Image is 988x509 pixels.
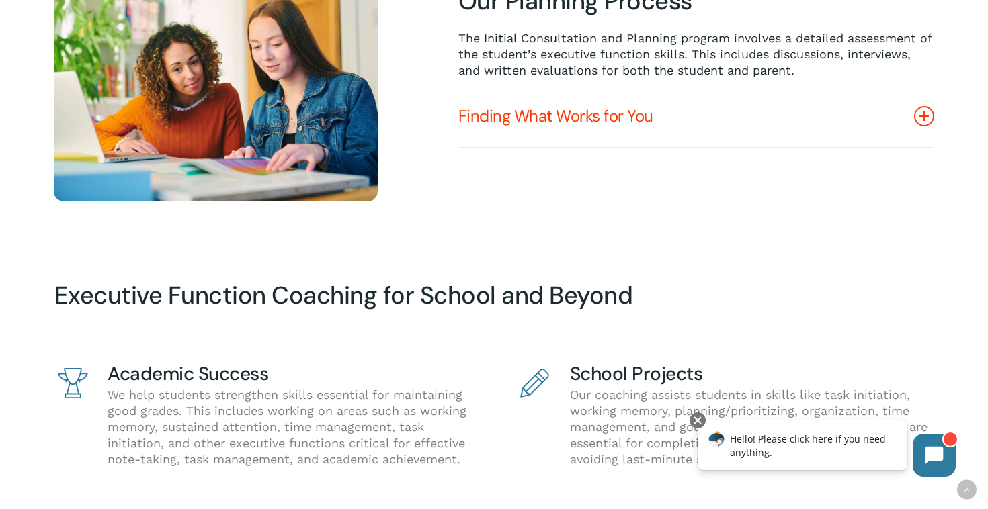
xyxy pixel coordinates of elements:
[684,410,969,490] iframe: Chatbot
[54,280,917,311] h3: Executive Function Coaching for School and Beyond
[458,30,934,79] p: The Initial Consultation and Planning program involves a detailed assessment of the student’s exe...
[570,364,932,384] h4: School Projects
[458,85,934,147] a: Finding What Works for You
[570,364,932,467] div: Our coaching assists students in skills like task initiation, working memory, planning/prioritizi...
[108,364,470,467] div: We help students strengthen skills essential for maintaining good grades. This includes working o...
[108,364,470,384] h4: Academic Success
